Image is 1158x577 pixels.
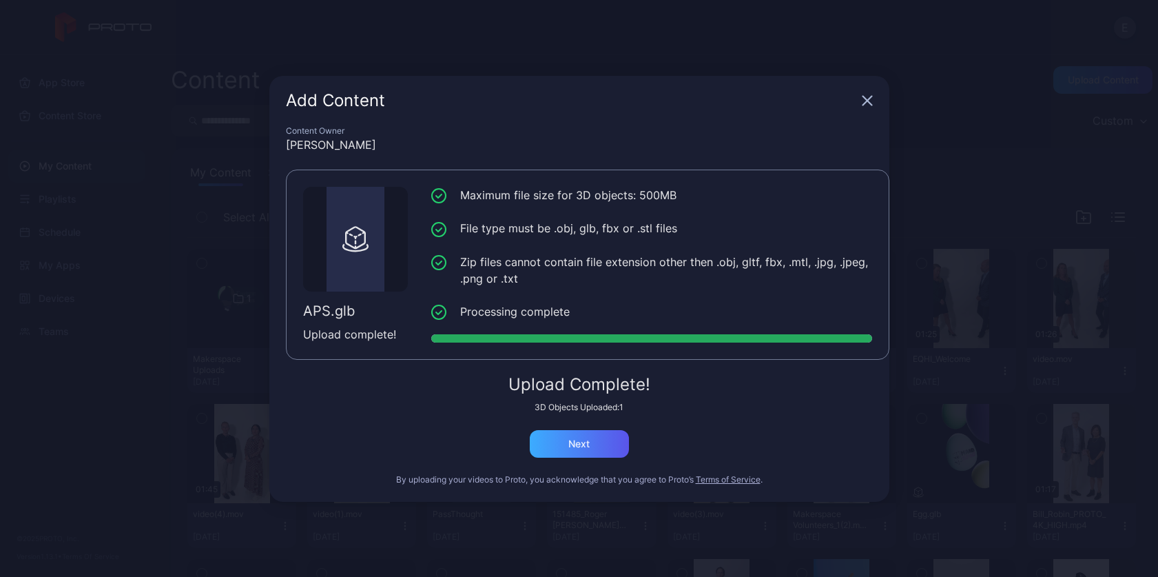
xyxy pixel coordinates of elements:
[303,303,408,319] div: APS.glb
[286,402,873,413] div: 3D Objects Uploaded: 1
[431,187,872,204] li: Maximum file size for 3D objects: 500MB
[286,125,873,136] div: Content Owner
[286,474,873,485] div: By uploading your videos to Proto, you acknowledge that you agree to Proto’s .
[286,136,873,153] div: [PERSON_NAME]
[696,474,761,485] button: Terms of Service
[431,220,872,237] li: File type must be .obj, glb, fbx or .stl files
[568,438,590,449] div: Next
[431,303,872,321] li: Processing complete
[286,376,873,393] div: Upload Complete!
[286,92,856,109] div: Add Content
[303,326,408,343] div: Upload complete!
[431,254,872,287] li: Zip files cannot contain file extension other then .obj, gltf, fbx, .mtl, .jpg, .jpeg, .png or .txt
[530,430,629,458] button: Next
